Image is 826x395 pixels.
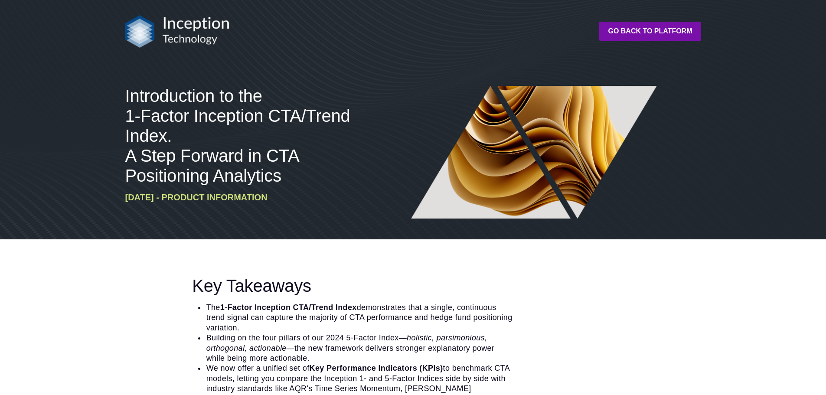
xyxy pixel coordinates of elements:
li: The demonstrates that a single, continuous trend signal can capture the majority of CTA performan... [206,303,514,333]
a: Go back to platform [599,22,701,41]
li: Building on the four pillars of our 2024 5-Factor Index the new framework delivers stronger expla... [206,333,514,363]
strong: Go back to platform [608,27,692,35]
h3: Key Takeaways [192,276,514,296]
strong: 1-Factor Inception CTA/Trend Index [220,303,357,312]
strong: Key Performance Indicators (KPIs) [310,364,443,372]
h6: [DATE] - Product Information [125,193,361,202]
i: —holistic, parsimonious, orthogonal, actionable— [206,333,487,352]
span: Introduction to the 1-Factor Inception CTA/Trend Index. A Step Forward in CTA Positioning Analytics [125,86,350,185]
